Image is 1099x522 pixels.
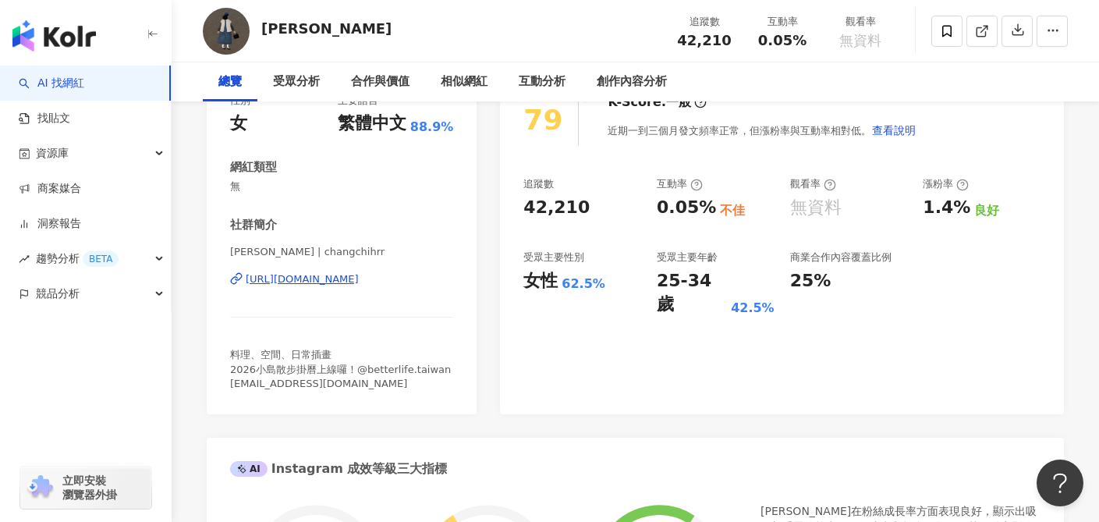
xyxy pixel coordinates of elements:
div: 網紅類型 [230,159,277,176]
div: 追蹤數 [675,14,734,30]
div: 女 [230,112,247,136]
img: chrome extension [25,475,55,500]
span: 料理、空間、日常插畫 2026小島散步掛曆上線囉！@betterlife.taiwan [EMAIL_ADDRESS][DOMAIN_NAME] [230,349,451,389]
a: 商案媒合 [19,181,81,197]
div: [PERSON_NAME] [261,19,392,38]
div: AI [230,461,268,477]
div: 受眾分析 [273,73,320,91]
div: 繁體中文 [338,112,406,136]
span: 88.9% [410,119,454,136]
div: 不佳 [720,202,745,219]
span: 查看說明 [872,124,916,137]
div: 互動分析 [519,73,565,91]
div: Instagram 成效等級三大指標 [230,460,447,478]
div: 追蹤數 [523,177,554,191]
div: 0.05% [657,196,716,220]
span: 資源庫 [36,136,69,171]
div: 觀看率 [831,14,890,30]
div: 總覽 [218,73,242,91]
span: 立即安裝 瀏覽器外掛 [62,474,117,502]
div: 社群簡介 [230,217,277,233]
div: 25% [790,269,831,293]
div: 受眾主要年齡 [657,250,718,265]
div: 25-34 歲 [657,269,727,318]
div: 無資料 [790,196,842,220]
span: 競品分析 [36,276,80,311]
span: 42,210 [677,32,731,48]
div: 一般 [666,94,691,111]
div: 近期一到三個月發文頻率正常，但漲粉率與互動率相對低。 [608,115,916,146]
img: KOL Avatar [203,8,250,55]
span: [PERSON_NAME] | changchihrr [230,245,453,259]
div: 受眾主要性別 [523,250,584,265]
div: 女性 [523,269,558,293]
button: 查看說明 [871,115,916,146]
a: 找貼文 [19,111,70,126]
div: 觀看率 [790,177,836,191]
div: 良好 [974,202,999,219]
div: 互動率 [753,14,812,30]
img: logo [12,20,96,51]
div: 創作內容分析 [597,73,667,91]
div: 1.4% [923,196,970,220]
div: 相似網紅 [441,73,487,91]
div: 互動率 [657,177,703,191]
iframe: Help Scout Beacon - Open [1037,460,1083,506]
a: [URL][DOMAIN_NAME] [230,272,453,286]
div: 42.5% [731,300,775,317]
span: 趨勢分析 [36,241,119,276]
a: 洞察報告 [19,216,81,232]
div: 合作與價值 [351,73,409,91]
div: 商業合作內容覆蓋比例 [790,250,892,265]
div: 62.5% [562,275,605,293]
span: 無資料 [839,33,881,48]
span: rise [19,254,30,265]
div: 42,210 [523,196,590,220]
div: BETA [83,251,119,267]
span: 無 [230,179,453,194]
div: K-Score : [608,94,707,111]
div: 79 [523,104,562,136]
span: 0.05% [758,33,807,48]
div: 漲粉率 [923,177,969,191]
a: searchAI 找網紅 [19,76,84,91]
div: [URL][DOMAIN_NAME] [246,272,359,286]
a: chrome extension立即安裝 瀏覽器外掛 [20,467,151,509]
